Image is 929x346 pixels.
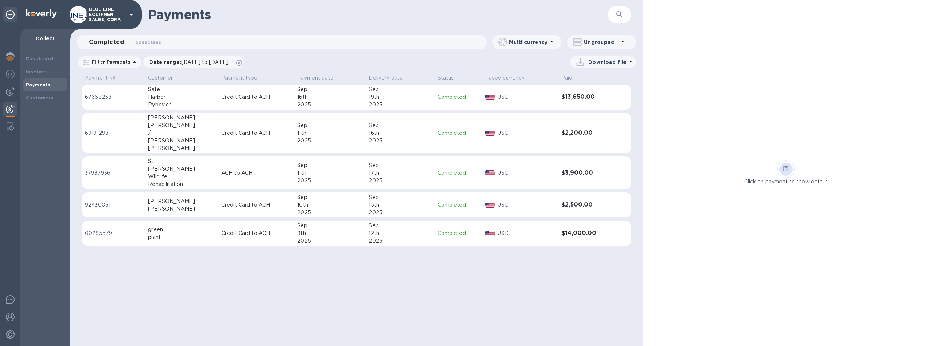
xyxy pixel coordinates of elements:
[148,7,608,22] h1: Payments
[26,95,54,101] b: Customers
[369,137,431,144] div: 2025
[297,229,363,237] div: 9th
[26,69,47,74] b: Invoices
[148,144,216,152] div: [PERSON_NAME]
[498,93,555,101] p: USD
[561,202,612,208] h3: $2,500.00
[221,74,258,82] p: Payment type
[485,95,495,100] img: USD
[26,56,54,61] b: Dashboard
[297,101,363,109] div: 2025
[221,201,291,209] p: Credit Card to ACH
[561,74,573,82] p: Paid
[297,129,363,137] div: 11th
[485,170,495,175] img: USD
[148,93,216,101] div: Harbor
[369,122,431,129] div: Sep
[498,169,555,177] p: USD
[498,229,555,237] p: USD
[369,93,431,101] div: 19th
[369,101,431,109] div: 2025
[221,93,291,101] p: Credit Card to ACH
[297,86,363,93] div: Sep
[561,170,612,176] h3: $3,900.00
[438,74,463,82] span: Status
[26,82,50,87] b: Payments
[148,205,216,213] div: [PERSON_NAME]
[369,209,431,216] div: 2025
[89,59,130,65] p: Filter Payments
[148,158,216,165] div: St.
[6,70,15,78] img: Foreign exchange
[297,74,343,82] span: Payment date
[485,74,534,82] span: Payee currency
[148,129,216,137] div: /
[485,131,495,136] img: USD
[369,194,431,201] div: Sep
[181,59,228,65] span: [DATE] to [DATE]
[297,162,363,169] div: Sep
[498,201,555,209] p: USD
[148,226,216,233] div: green
[149,58,232,66] p: Date range :
[148,198,216,205] div: [PERSON_NAME]
[148,165,216,173] div: [PERSON_NAME]
[369,129,431,137] div: 16th
[148,233,216,241] div: plant
[148,86,216,93] div: Safe
[148,173,216,180] div: Wildlife
[85,169,142,177] p: 37937936
[85,74,115,82] p: Payment №
[369,162,431,169] div: Sep
[85,74,124,82] span: Payment №
[297,169,363,177] div: 11th
[148,101,216,109] div: Rybovich
[89,7,125,22] p: BLUE LINE EQUIPMENT SALES, CORP.
[438,229,479,237] p: Completed
[561,94,612,101] h3: $13,650.00
[297,122,363,129] div: Sep
[561,130,612,137] h3: $2,200.00
[438,129,479,137] p: Completed
[148,137,216,144] div: [PERSON_NAME]
[26,35,65,42] p: Collect
[369,177,431,184] div: 2025
[561,230,612,237] h3: $14,000.00
[26,9,57,18] img: Logo
[148,180,216,188] div: Rehabilitation
[438,93,479,101] p: Completed
[297,74,333,82] p: Payment date
[148,122,216,129] div: [PERSON_NAME]
[369,74,403,82] p: Delivery date
[438,201,479,209] p: Completed
[744,178,828,186] p: Click on payment to show details
[369,86,431,93] div: Sep
[148,114,216,122] div: [PERSON_NAME]
[369,237,431,245] div: 2025
[221,169,291,177] p: ACH to ACH
[85,229,142,237] p: 00285579
[369,169,431,177] div: 17th
[297,93,363,101] div: 16th
[485,203,495,208] img: USD
[369,201,431,209] div: 15th
[148,74,173,82] p: Customer
[85,93,142,101] p: 67668258
[297,237,363,245] div: 2025
[89,37,124,47] span: Completed
[85,201,142,209] p: 92430051
[369,74,412,82] span: Delivery date
[485,74,525,82] p: Payee currency
[297,201,363,209] div: 10th
[148,74,182,82] span: Customer
[221,229,291,237] p: Credit Card to ACH
[588,58,626,66] p: Download file
[438,74,454,82] p: Status
[297,177,363,184] div: 2025
[369,222,431,229] div: Sep
[584,38,618,46] p: Ungrouped
[297,137,363,144] div: 2025
[561,74,582,82] span: Paid
[438,169,479,177] p: Completed
[297,222,363,229] div: Sep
